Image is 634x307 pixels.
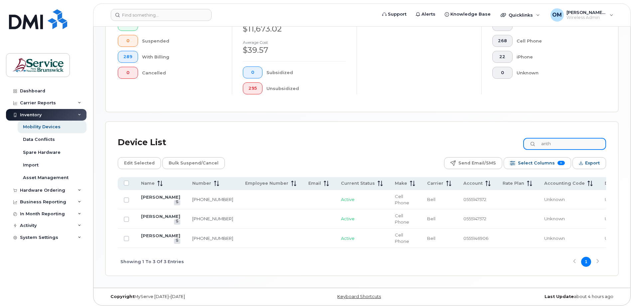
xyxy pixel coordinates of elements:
span: Bell [427,197,435,202]
span: Bell [427,216,435,221]
div: With Billing [142,51,222,63]
span: Unknown [605,197,625,202]
span: 0 [123,70,132,75]
span: [PERSON_NAME] (DNRED/MRNDE-DAAF/MAAP) [566,10,606,15]
div: Device List [118,134,166,151]
span: Email [308,180,321,186]
span: Wireless Admin [566,15,606,20]
span: Accounting Code [544,180,585,186]
span: Carrier [427,180,443,186]
strong: Last Update [545,294,574,299]
span: Support [388,11,406,18]
span: Send Email/SMS [458,158,496,168]
button: 0 [118,67,138,79]
input: Search Device List ... [523,138,606,150]
span: Name [141,180,155,186]
span: Employee Number [245,180,288,186]
span: Knowledge Base [450,11,491,18]
span: 289 [123,54,132,59]
span: Alerts [421,11,435,18]
span: Active [341,197,355,202]
span: Quicklinks [509,12,533,18]
div: Oliveira, Michael (DNRED/MRNDE-DAAF/MAAP) [546,8,618,22]
div: Unsubsidized [266,82,346,94]
span: Unknown [605,216,625,221]
strong: Copyright [110,294,134,299]
span: Unknown [544,236,565,241]
a: [PERSON_NAME] [141,214,180,219]
div: Unknown [517,67,596,79]
span: 0555146906 [463,236,488,241]
span: Make [395,180,407,186]
span: Bell [427,236,435,241]
span: Showing 1 To 3 Of 3 Entries [120,257,184,267]
span: Export [585,158,600,168]
span: 0555147572 [463,197,486,202]
button: 0 [243,66,262,78]
span: 0555147572 [463,216,486,221]
a: Alerts [411,8,440,21]
button: 22 [492,51,513,63]
span: Cell Phone [395,213,409,225]
button: Send Email/SMS [444,157,502,169]
span: 11 [557,161,565,165]
button: 268 [492,35,513,47]
span: 0 [123,38,132,44]
span: Number [192,180,211,186]
span: Cell Phone [395,232,409,244]
span: Rate Plan [503,180,524,186]
span: 0 [248,70,257,75]
span: 22 [498,54,507,59]
a: [PHONE_NUMBER] [192,236,233,241]
div: $11,673.02 [243,23,346,35]
span: Edit Selected [124,158,155,168]
span: Unknown [605,236,625,241]
a: [PERSON_NAME] [141,194,180,200]
span: Account [463,180,483,186]
div: Quicklinks [496,8,545,22]
span: Active [341,216,355,221]
input: Find something... [111,9,212,21]
a: [PHONE_NUMBER] [192,197,233,202]
span: Unknown [544,197,565,202]
span: Unknown [544,216,565,221]
button: Export [572,157,606,169]
a: [PERSON_NAME] [141,233,180,238]
a: Support [378,8,411,21]
button: 289 [118,51,138,63]
button: 295 [243,82,262,94]
span: Select Columns [518,158,555,168]
h4: Average cost [243,40,346,45]
button: Edit Selected [118,157,161,169]
span: Bulk Suspend/Cancel [169,158,219,168]
div: MyServe [DATE]–[DATE] [105,294,276,299]
button: Bulk Suspend/Cancel [162,157,225,169]
a: Keyboard Shortcuts [337,294,381,299]
button: 0 [118,35,138,47]
span: 268 [498,38,507,44]
a: View Last Bill [174,219,180,224]
span: 295 [248,86,257,91]
div: Cell Phone [517,35,596,47]
div: Cancelled [142,67,222,79]
span: OM [552,11,562,19]
a: View Last Bill [174,239,180,244]
a: Knowledge Base [440,8,495,21]
div: $39.57 [243,45,346,56]
div: iPhone [517,51,596,63]
span: Current Status [341,180,375,186]
div: about 4 hours ago [447,294,618,299]
div: Suspended [142,35,222,47]
span: Cell Phone [395,194,409,205]
span: 0 [498,70,507,75]
a: [PHONE_NUMBER] [192,216,233,221]
button: 0 [492,67,513,79]
span: Active [341,236,355,241]
button: Select Columns 11 [504,157,571,169]
a: View Last Bill [174,200,180,205]
div: Subsidized [266,66,346,78]
button: Page 1 [581,257,591,267]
